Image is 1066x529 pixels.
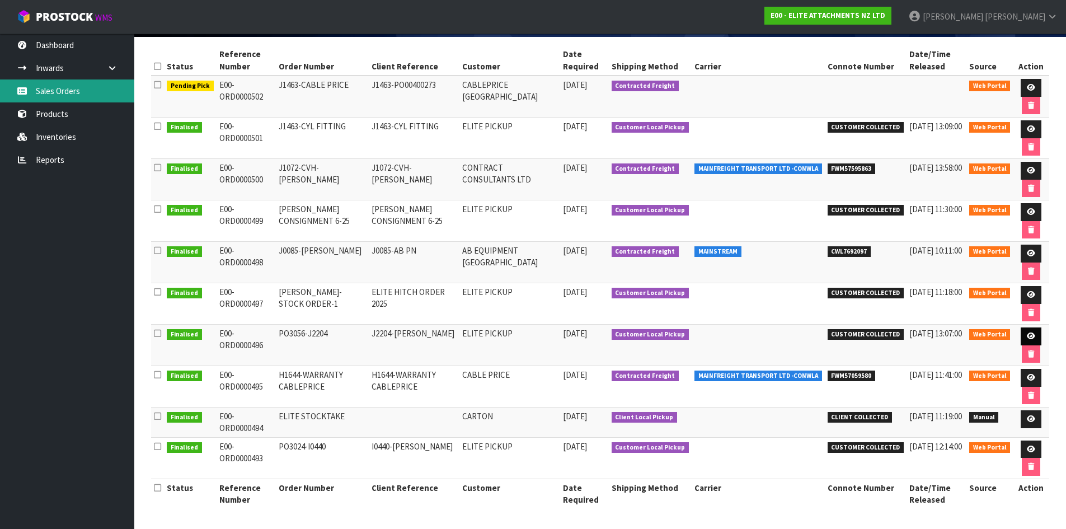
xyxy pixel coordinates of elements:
[828,122,904,133] span: CUSTOMER COLLECTED
[369,283,459,325] td: ELITE HITCH ORDER 2025
[612,329,689,340] span: Customer Local Pickup
[828,412,893,423] span: CLIENT COLLECTED
[563,441,587,452] span: [DATE]
[217,283,276,325] td: E00-ORD0000497
[459,159,560,200] td: CONTRACT CONSULTANTS LTD
[17,10,31,24] img: cube-alt.png
[369,200,459,242] td: [PERSON_NAME] CONSIGNMENT 6-25
[694,163,822,175] span: MAINFREIGHT TRANSPORT LTD -CONWLA
[167,205,202,216] span: Finalised
[459,283,560,325] td: ELITE PICKUP
[369,325,459,366] td: J2204-[PERSON_NAME]
[828,371,876,382] span: FWM57059580
[560,479,609,508] th: Date Required
[459,242,560,283] td: AB EQUIPMENT [GEOGRAPHIC_DATA]
[369,159,459,200] td: J1072-CVH-[PERSON_NAME]
[217,242,276,283] td: E00-ORD0000498
[276,325,369,366] td: PO3056-J2204
[563,245,587,256] span: [DATE]
[771,11,885,20] strong: E00 - ELITE ATTACHMENTS NZ LTD
[612,412,678,423] span: Client Local Pickup
[167,246,202,258] span: Finalised
[369,437,459,479] td: I0440-[PERSON_NAME]
[459,76,560,118] td: CABLEPRICE [GEOGRAPHIC_DATA]
[1013,45,1049,76] th: Action
[907,45,966,76] th: Date/Time Released
[563,204,587,214] span: [DATE]
[276,283,369,325] td: [PERSON_NAME]-STOCK ORDER-1
[612,163,679,175] span: Contracted Freight
[909,369,962,380] span: [DATE] 11:41:00
[369,118,459,159] td: J1463-CYL FITTING
[909,245,962,256] span: [DATE] 10:11:00
[276,437,369,479] td: PO3024-I0440
[563,79,587,90] span: [DATE]
[909,162,962,173] span: [DATE] 13:58:00
[828,442,904,453] span: CUSTOMER COLLECTED
[923,11,983,22] span: [PERSON_NAME]
[217,437,276,479] td: E00-ORD0000493
[276,479,369,508] th: Order Number
[612,205,689,216] span: Customer Local Pickup
[164,45,217,76] th: Status
[969,205,1011,216] span: Web Portal
[369,242,459,283] td: J0085-AB PN
[909,204,962,214] span: [DATE] 11:30:00
[907,479,966,508] th: Date/Time Released
[612,81,679,92] span: Contracted Freight
[36,10,93,24] span: ProStock
[217,76,276,118] td: E00-ORD0000502
[563,287,587,297] span: [DATE]
[828,288,904,299] span: CUSTOMER COLLECTED
[276,76,369,118] td: J1463-CABLE PRICE
[694,371,822,382] span: MAINFREIGHT TRANSPORT LTD -CONWLA
[459,45,560,76] th: Customer
[217,118,276,159] td: E00-ORD0000501
[969,122,1011,133] span: Web Portal
[459,366,560,408] td: CABLE PRICE
[217,45,276,76] th: Reference Number
[459,325,560,366] td: ELITE PICKUP
[217,200,276,242] td: E00-ORD0000499
[612,246,679,258] span: Contracted Freight
[276,118,369,159] td: J1463-CYL FITTING
[909,328,962,339] span: [DATE] 13:07:00
[825,479,907,508] th: Connote Number
[692,479,825,508] th: Carrier
[167,122,202,133] span: Finalised
[560,45,609,76] th: Date Required
[828,246,871,258] span: CWL7692097
[969,412,999,423] span: Manual
[909,121,962,132] span: [DATE] 13:09:00
[694,246,741,258] span: MAINSTREAM
[828,205,904,216] span: CUSTOMER COLLECTED
[167,163,202,175] span: Finalised
[369,366,459,408] td: H1644-WARRANTY CABLEPRICE
[612,122,689,133] span: Customer Local Pickup
[369,76,459,118] td: J1463-PO00400273
[217,159,276,200] td: E00-ORD0000500
[969,329,1011,340] span: Web Portal
[276,366,369,408] td: H1644-WARRANTY CABLEPRICE
[966,45,1013,76] th: Source
[459,200,560,242] td: ELITE PICKUP
[828,329,904,340] span: CUSTOMER COLLECTED
[612,371,679,382] span: Contracted Freight
[459,118,560,159] td: ELITE PICKUP
[966,479,1013,508] th: Source
[969,288,1011,299] span: Web Portal
[969,163,1011,175] span: Web Portal
[563,121,587,132] span: [DATE]
[167,412,202,423] span: Finalised
[612,442,689,453] span: Customer Local Pickup
[167,329,202,340] span: Finalised
[276,408,369,438] td: ELITE STOCKTAKE
[459,408,560,438] td: CARTON
[167,81,214,92] span: Pending Pick
[459,437,560,479] td: ELITE PICKUP
[909,287,962,297] span: [DATE] 11:18:00
[1013,479,1049,508] th: Action
[217,479,276,508] th: Reference Number
[609,479,692,508] th: Shipping Method
[459,479,560,508] th: Customer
